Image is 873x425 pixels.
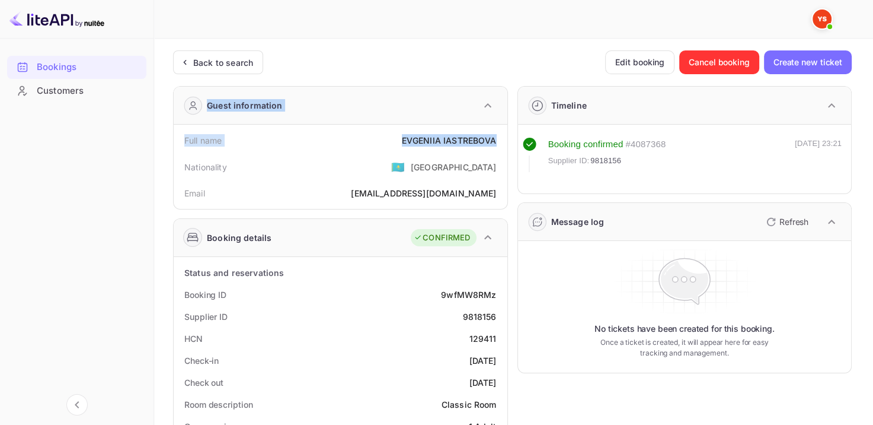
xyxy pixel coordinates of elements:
div: Room description [184,398,252,411]
a: Customers [7,80,146,102]
div: Classic Room [442,398,497,411]
div: Booking details [207,231,271,244]
div: [DATE] [469,354,497,367]
div: Check out [184,376,223,389]
div: [EMAIL_ADDRESS][DOMAIN_NAME] [351,187,496,199]
div: Timeline [551,99,587,112]
button: Create new ticket [764,50,852,74]
div: Back to search [193,56,253,69]
div: Bookings [37,61,140,74]
button: Refresh [759,213,813,231]
div: 9818156 [462,310,496,323]
div: Booking confirmed [548,138,623,151]
div: Guest information [207,99,283,112]
div: HCN [184,332,203,345]
div: 9wfMW8RMz [441,288,496,301]
div: Status and reservations [184,267,284,279]
div: [DATE] 23:21 [795,138,842,172]
div: Booking ID [184,288,226,301]
div: Bookings [7,56,146,79]
div: Nationality [184,161,227,173]
button: Cancel booking [679,50,759,74]
div: EVGENIIA IASTREBOVA [402,134,497,147]
div: Full name [184,134,222,147]
div: Supplier ID [184,310,228,323]
img: LiteAPI logo [9,9,104,28]
p: Once a ticket is created, it will appear here for easy tracking and management. [595,337,773,359]
button: Edit booking [605,50,674,74]
button: Collapse navigation [66,394,88,416]
div: CONFIRMED [414,232,470,244]
div: Check-in [184,354,219,367]
div: # 4087368 [625,138,666,151]
div: Customers [7,80,146,103]
div: [DATE] [469,376,497,389]
div: [GEOGRAPHIC_DATA] [411,161,497,173]
span: 9818156 [590,155,621,167]
img: Yandex Support [813,9,832,28]
div: Message log [551,215,605,228]
div: Customers [37,84,140,98]
a: Bookings [7,56,146,78]
div: 129411 [469,332,497,345]
span: United States [391,156,405,177]
span: Supplier ID: [548,155,590,167]
div: Email [184,187,205,199]
p: Refresh [779,215,808,228]
p: No tickets have been created for this booking. [594,323,775,335]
